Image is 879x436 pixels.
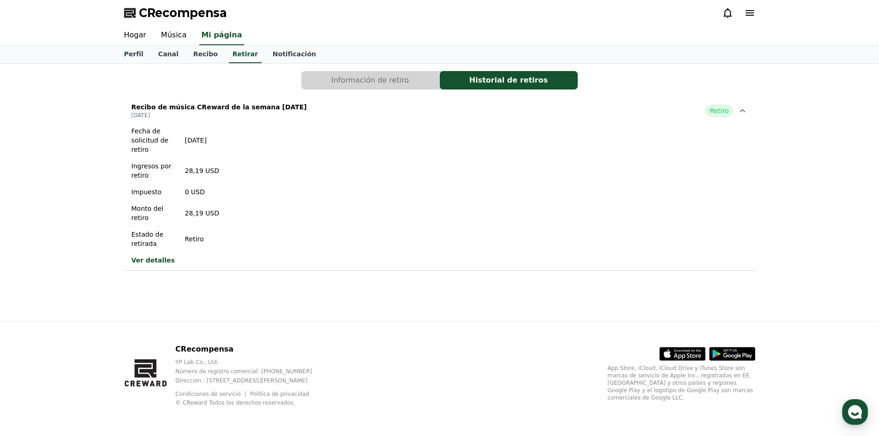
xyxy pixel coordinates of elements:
a: Settings [119,293,177,316]
font: Ingresos por retiro [132,162,172,179]
a: Condiciones de servicio [175,391,248,397]
a: Retirar [229,46,262,63]
font: Retirar [233,50,258,58]
a: Música [154,26,194,45]
font: 0 USD [185,188,205,196]
a: Home [3,293,61,316]
a: Notificación [265,46,323,63]
font: [DATE] [185,137,207,144]
font: Recibo de música CReward de la semana [DATE] [132,103,307,111]
font: CRecompensa [175,345,233,353]
font: YP Lab Co., Ltd. [175,359,219,365]
span: Home [24,306,40,314]
font: Notificación [273,50,316,58]
font: CRecompensa [139,6,227,19]
font: Retiro [710,107,729,114]
span: Messages [77,307,104,314]
font: App Store, iCloud, iCloud Drive y iTunes Store son marcas de servicio de Apple Inc., registradas ... [608,365,753,401]
a: Canal [151,46,186,63]
a: Hogar [117,26,154,45]
font: Ver detalles [132,257,175,264]
font: Recibo [193,50,218,58]
font: 28,19 USD [185,167,219,174]
button: Recibo de música CReward de la semana [DATE] [DATE] Retiro Fecha de solicitud de retiro [DATE] In... [124,97,755,271]
a: Mi página [199,26,244,45]
font: Historial de retiros [469,76,548,84]
font: Número de registro comercial: [PHONE_NUMBER] [175,368,312,375]
a: Ver detalles [132,256,219,265]
a: Información de retiro [301,71,440,90]
font: Canal [158,50,179,58]
font: Condiciones de servicio [175,391,241,397]
a: CRecompensa [124,6,227,20]
font: Información de retiro [331,76,409,84]
font: Perfil [124,50,144,58]
span: Settings [137,306,159,314]
font: Mi página [201,30,242,39]
font: Retiro [185,235,204,243]
font: Estado de retirada [132,231,164,247]
a: Política de privacidad [250,391,309,397]
font: Música [161,30,186,39]
font: Impuesto [132,188,162,196]
a: Perfil [117,46,151,63]
font: Fecha de solicitud de retiro [132,127,168,153]
font: 28,19 USD [185,209,219,217]
button: Historial de retiros [440,71,578,90]
font: Dirección : [STREET_ADDRESS][PERSON_NAME] [175,377,307,384]
font: [DATE] [132,112,150,119]
a: Messages [61,293,119,316]
font: © CReward Todos los derechos reservados. [175,400,295,406]
font: Hogar [124,30,146,39]
font: Monto del retiro [132,205,163,221]
a: Recibo [186,46,225,63]
button: Información de retiro [301,71,439,90]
